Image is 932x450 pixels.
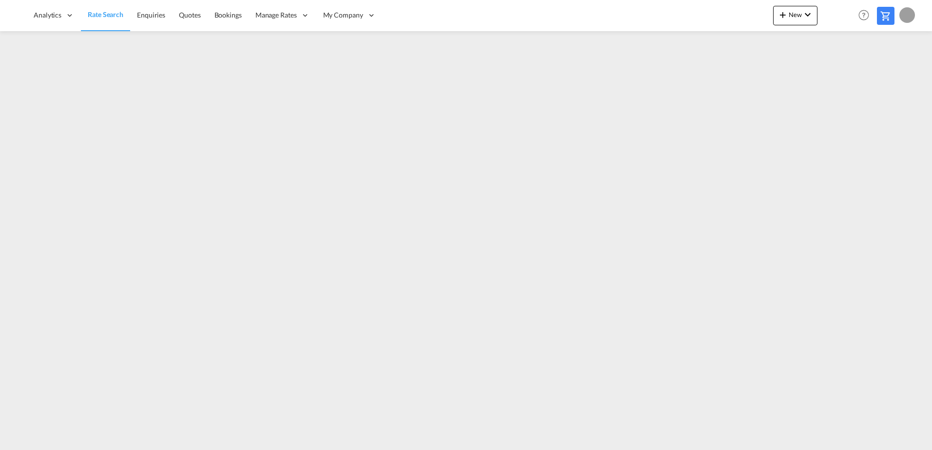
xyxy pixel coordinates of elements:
span: Help [855,7,872,23]
button: icon-plus 400-fgNewicon-chevron-down [773,6,817,25]
span: New [777,11,814,19]
span: Manage Rates [255,10,297,20]
md-icon: icon-chevron-down [802,9,814,20]
md-icon: icon-plus 400-fg [777,9,789,20]
span: Rate Search [88,10,123,19]
span: Quotes [179,11,200,19]
span: Analytics [34,10,61,20]
span: My Company [323,10,363,20]
span: Enquiries [137,11,165,19]
span: Bookings [214,11,242,19]
div: Help [855,7,877,24]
